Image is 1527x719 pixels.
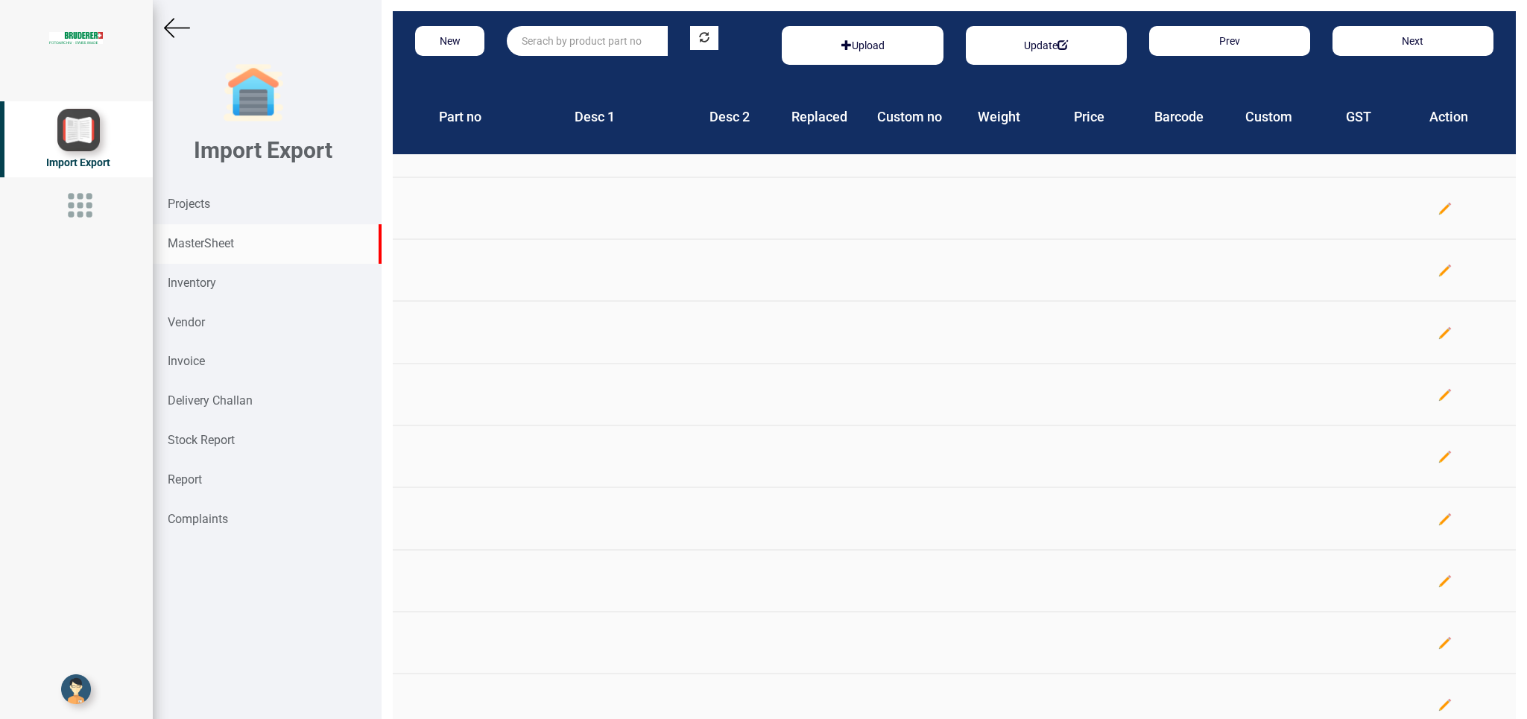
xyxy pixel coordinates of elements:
img: edit.png [1438,201,1452,216]
div: Basic example [966,26,1127,65]
strong: Inventory [168,276,216,290]
h4: Custom no [876,110,943,124]
img: edit.png [1438,449,1452,464]
button: Upload [832,34,894,57]
button: Prev [1149,26,1310,56]
img: garage-closed.png [224,63,283,123]
img: edit.png [1438,574,1452,589]
h4: Replaced [785,110,853,124]
h4: Desc 2 [696,110,764,124]
img: edit.png [1438,263,1452,278]
strong: Projects [168,197,210,211]
h4: Weight [966,110,1034,124]
h4: Part no [426,110,494,124]
h4: GST [1325,110,1393,124]
b: Import Export [194,137,332,163]
strong: Complaints [168,512,228,526]
h4: Desc 1 [516,110,674,124]
strong: Report [168,472,202,487]
strong: Vendor [168,315,205,329]
h4: Price [1055,110,1123,124]
button: Update [1015,34,1077,57]
strong: Delivery Challan [168,393,253,408]
button: New [415,26,484,56]
strong: Stock Report [168,433,235,447]
strong: MasterSheet [168,236,234,250]
input: Serach by product part no [507,26,668,56]
img: edit.png [1438,387,1452,402]
img: edit.png [1438,636,1452,650]
h4: Action [1414,110,1482,124]
button: Next [1332,26,1493,56]
img: edit.png [1438,697,1452,712]
img: edit.png [1438,326,1452,341]
h4: Custom [1235,110,1303,124]
div: Basic example [782,26,943,65]
span: Import Export [46,156,110,168]
h4: Barcode [1145,110,1213,124]
strong: Invoice [168,354,205,368]
img: edit.png [1438,512,1452,527]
